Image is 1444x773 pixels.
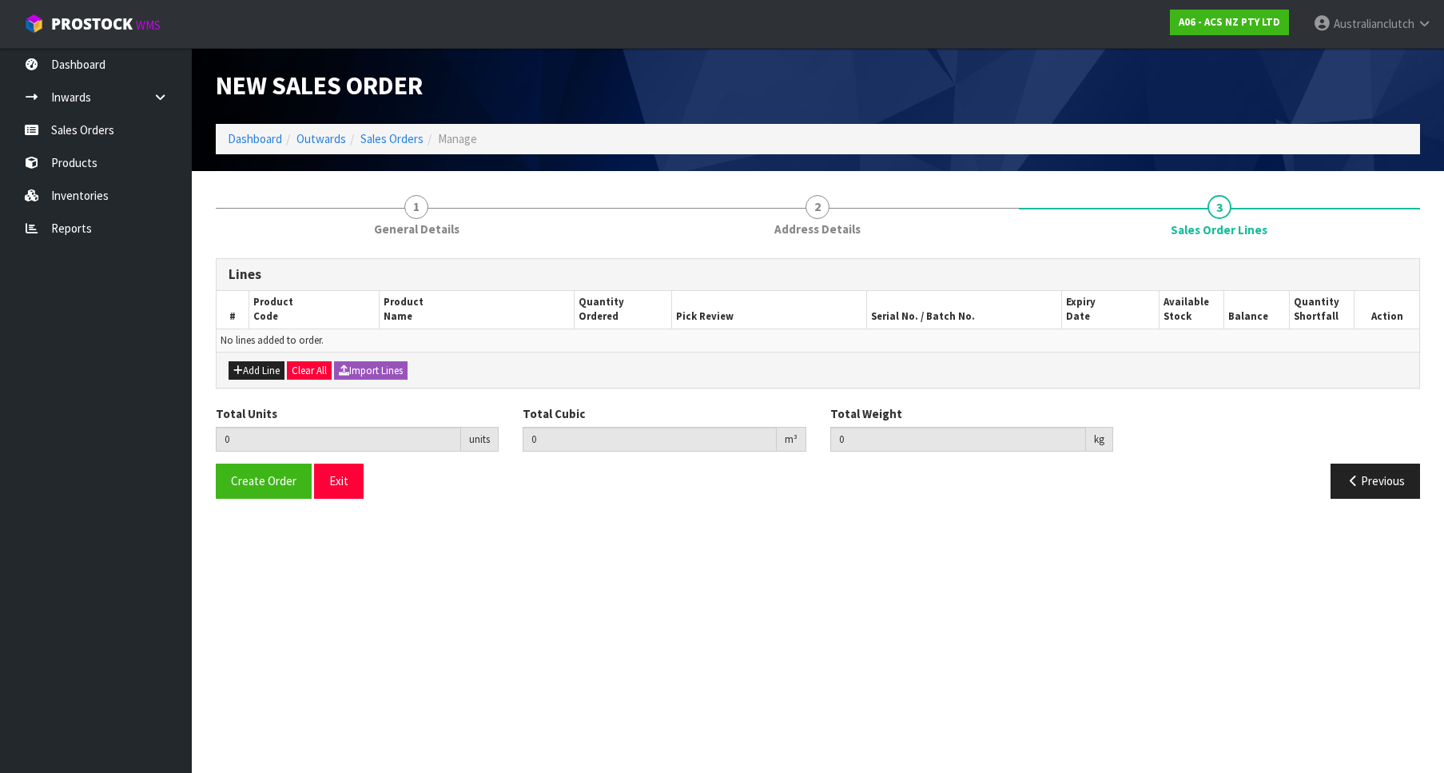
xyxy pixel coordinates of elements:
small: WMS [136,18,161,33]
th: Expiry Date [1062,291,1160,329]
a: Sales Orders [360,131,424,146]
th: Action [1354,291,1419,329]
input: Total Cubic [523,427,776,452]
span: Address Details [774,221,861,237]
th: # [217,291,249,329]
span: Sales Order Lines [216,246,1420,510]
button: Add Line [229,361,284,381]
td: No lines added to order. [217,329,1419,352]
th: Balance [1224,291,1289,329]
div: units [461,427,499,452]
th: Product Code [249,291,380,329]
div: m³ [777,427,806,452]
th: Quantity Ordered [574,291,671,329]
span: ProStock [51,14,133,34]
span: Australianclutch [1334,16,1414,31]
th: Available Stock [1160,291,1224,329]
label: Total Cubic [523,405,585,422]
button: Previous [1331,464,1420,498]
span: Manage [438,131,477,146]
th: Pick Review [671,291,866,329]
button: Clear All [287,361,332,381]
th: Serial No. / Batch No. [866,291,1061,329]
button: Exit [314,464,364,498]
button: Create Order [216,464,312,498]
input: Total Weight [830,427,1086,452]
a: Dashboard [228,131,282,146]
span: Create Order [231,473,296,488]
img: cube-alt.png [24,14,44,34]
span: Sales Order Lines [1171,221,1267,238]
strong: A06 - ACS NZ PTY LTD [1179,15,1280,29]
label: Total Units [216,405,277,422]
button: Import Lines [334,361,408,381]
th: Quantity Shortfall [1289,291,1354,329]
span: 3 [1207,195,1231,219]
span: 1 [404,195,428,219]
div: kg [1086,427,1113,452]
span: 2 [806,195,829,219]
span: General Details [374,221,459,237]
h3: Lines [229,267,1407,282]
input: Total Units [216,427,461,452]
th: Product Name [379,291,574,329]
span: New Sales Order [216,70,423,102]
a: Outwards [296,131,346,146]
label: Total Weight [830,405,902,422]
